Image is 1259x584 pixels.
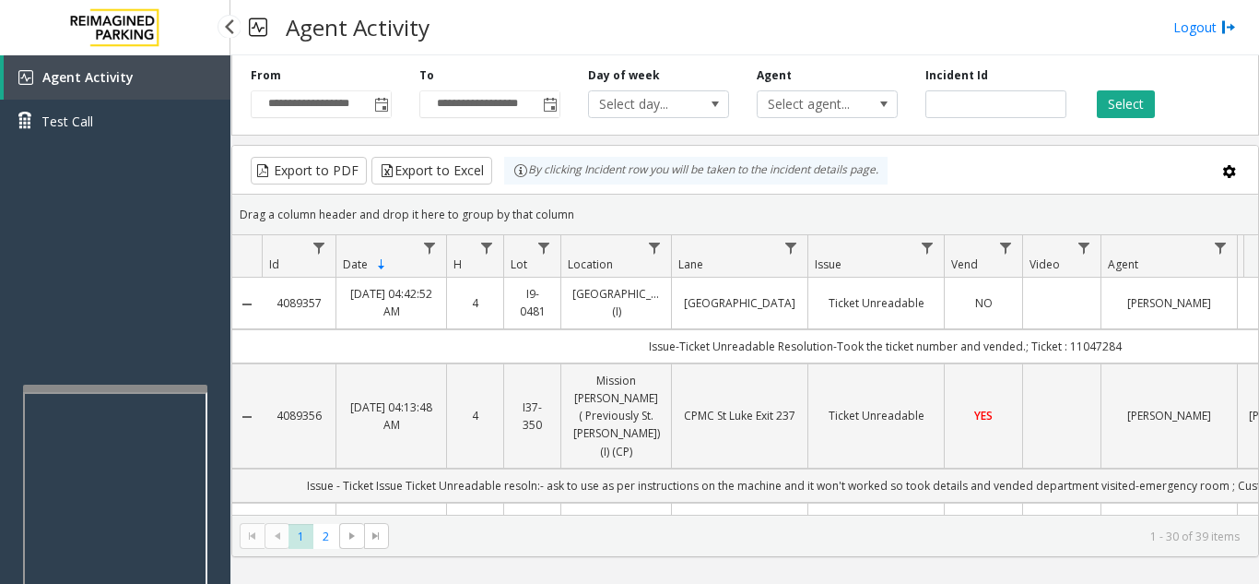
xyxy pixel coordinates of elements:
[513,163,528,178] img: infoIcon.svg
[339,523,364,549] span: Go to the next page
[232,410,262,424] a: Collapse Details
[347,399,435,434] a: [DATE] 04:13:48 AM
[313,524,338,549] span: Page 2
[369,529,383,543] span: Go to the last page
[374,257,389,272] span: Sortable
[41,112,93,131] span: Test Call
[819,294,933,312] a: Ticket Unreadable
[532,235,557,260] a: Lot Filter Menu
[343,256,368,272] span: Date
[475,235,500,260] a: H Filter Menu
[251,157,367,185] button: Export to PDF
[288,524,313,549] span: Page 1
[589,91,700,117] span: Select day...
[458,294,492,312] a: 4
[277,5,439,50] h3: Agent Activity
[994,235,1018,260] a: Vend Filter Menu
[371,91,391,117] span: Toggle popup
[975,295,993,311] span: NO
[539,91,559,117] span: Toggle popup
[1208,235,1233,260] a: Agent Filter Menu
[758,91,869,117] span: Select agent...
[1221,18,1236,37] img: logout
[42,68,134,86] span: Agent Activity
[232,297,262,312] a: Collapse Details
[419,67,434,84] label: To
[307,235,332,260] a: Id Filter Menu
[347,285,435,320] a: [DATE] 04:42:52 AM
[18,70,33,85] img: 'icon'
[1112,294,1226,312] a: [PERSON_NAME]
[400,529,1240,544] kendo-pager-info: 1 - 30 of 39 items
[515,285,549,320] a: I9-0481
[588,67,660,84] label: Day of week
[418,235,442,260] a: Date Filter Menu
[458,407,492,424] a: 4
[1097,90,1155,118] button: Select
[1108,256,1138,272] span: Agent
[371,157,492,185] button: Export to Excel
[249,5,267,50] img: pageIcon
[1072,235,1097,260] a: Video Filter Menu
[683,294,796,312] a: [GEOGRAPHIC_DATA]
[683,407,796,424] a: CPMC St Luke Exit 237
[819,407,933,424] a: Ticket Unreadable
[956,294,1011,312] a: NO
[4,55,230,100] a: Agent Activity
[572,372,660,460] a: Mission [PERSON_NAME] ( Previously St. [PERSON_NAME]) (I) (CP)
[504,157,888,185] div: By clicking Incident row you will be taken to the incident details page.
[951,256,978,272] span: Vend
[345,529,359,543] span: Go to the next page
[273,294,324,312] a: 4089357
[779,235,804,260] a: Lane Filter Menu
[251,67,281,84] label: From
[572,511,660,565] a: Americas Mart - Building 2 (AMB2) (L)(PJ)
[515,399,549,434] a: I37-350
[568,256,613,272] span: Location
[232,198,1258,231] div: Drag a column header and drop it here to group by that column
[1173,18,1236,37] a: Logout
[364,523,389,549] span: Go to the last page
[269,256,279,272] span: Id
[815,256,841,272] span: Issue
[956,407,1011,424] a: YES
[678,256,703,272] span: Lane
[1112,407,1226,424] a: [PERSON_NAME]
[925,67,988,84] label: Incident Id
[232,235,1258,515] div: Data table
[572,285,660,320] a: [GEOGRAPHIC_DATA] (I)
[642,235,667,260] a: Location Filter Menu
[453,256,462,272] span: H
[757,67,792,84] label: Agent
[974,408,993,423] span: YES
[1030,256,1060,272] span: Video
[915,235,940,260] a: Issue Filter Menu
[511,256,527,272] span: Lot
[273,407,324,424] a: 4089356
